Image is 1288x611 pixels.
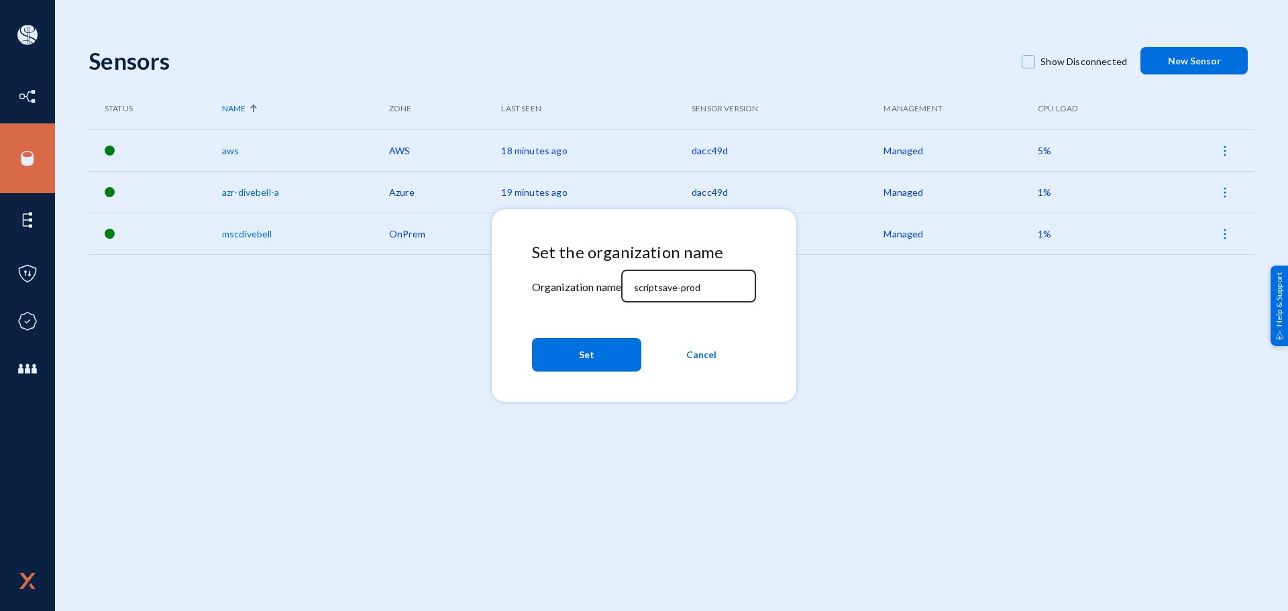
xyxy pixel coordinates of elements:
[532,338,641,372] button: Set
[634,282,749,294] input: Organization name
[686,343,716,367] span: Cancel
[532,243,757,262] h4: Set the organization name
[647,338,756,372] button: Cancel
[579,343,594,367] span: Set
[532,280,622,293] mat-label: Organization name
